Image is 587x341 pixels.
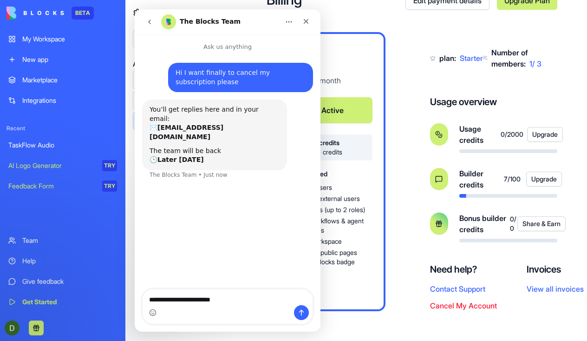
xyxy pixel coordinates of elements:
a: Upgrade [527,127,557,142]
button: Active [280,97,372,123]
span: Basic workflows & agent capabilities [293,216,372,235]
div: Get Started [22,297,117,307]
div: TRY [102,160,117,171]
a: Team [3,231,123,250]
a: My Workspace [3,30,123,48]
span: 2000 usage credits [287,147,365,157]
span: 7 / 100 [504,174,519,184]
span: User roles (up to 2 roles) [293,205,365,214]
h3: Starter [280,45,372,60]
button: Share & Earn [517,216,566,231]
span: Recent [3,125,123,132]
span: Admin [133,60,237,69]
h4: Need help? [430,263,497,276]
a: Members [133,91,237,110]
button: Upgrade [527,127,563,142]
a: Give feedback [3,272,123,291]
span: 100 builder credits [287,138,365,147]
div: AI Logo Generator [8,161,96,170]
a: AI Logo GeneratorTRY [3,156,123,175]
div: TaskFlow Audio [8,140,117,150]
span: Usage credits [459,123,501,146]
a: My profile [133,30,237,48]
span: Builder credits [459,168,504,190]
div: Help [22,256,117,266]
span: Starter [460,53,483,63]
a: Upgrade [526,172,557,187]
a: My account [133,71,237,89]
h4: Usage overview [430,95,497,108]
div: Integrations [22,96,117,105]
a: Billing [133,112,237,130]
span: plan: [439,53,456,63]
span: Up to 10 external users [293,194,360,203]
img: logo [7,7,64,20]
a: Starter$20 / monthActive100builder credits2000usage creditsWhat's includedUp to 3 usersUp to 10 e... [267,32,385,311]
iframe: Intercom live chat [135,9,320,332]
a: Integrations [3,91,123,110]
span: Number of members: [491,48,528,68]
span: Bonus builder credits [459,213,510,235]
button: Send a message… [159,296,174,311]
a: Get Started [3,293,123,311]
a: Marketplace [3,71,123,89]
a: BETA [7,7,94,20]
a: TaskFlow Audio [3,136,123,154]
a: Help [3,252,123,270]
div: BETA [72,7,94,20]
a: Feedback FormTRY [3,177,123,195]
div: Feedback Form [8,181,96,191]
span: 0 / 2000 [501,130,520,139]
div: Marketplace [22,75,117,85]
img: ACg8ocKcgkpAf_xrTRZtzuMSHP_ZmZUxAhwDmMuSFDfQFrCzUDPfZQ=s96-c [5,321,20,335]
div: My Workspace [22,34,117,44]
span: 1 / 3 [529,59,541,68]
button: Contact Support [430,283,485,294]
div: Team [22,236,117,245]
span: Portals & public pages without Blocks badge [293,248,372,267]
p: / month [313,75,341,86]
h4: Settings [146,7,180,20]
div: Give feedback [22,277,117,286]
button: Cancel My Account [430,300,497,311]
div: New app [22,55,117,64]
div: TRY [102,181,117,192]
a: New app [3,50,123,69]
button: Upgrade [526,172,562,187]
